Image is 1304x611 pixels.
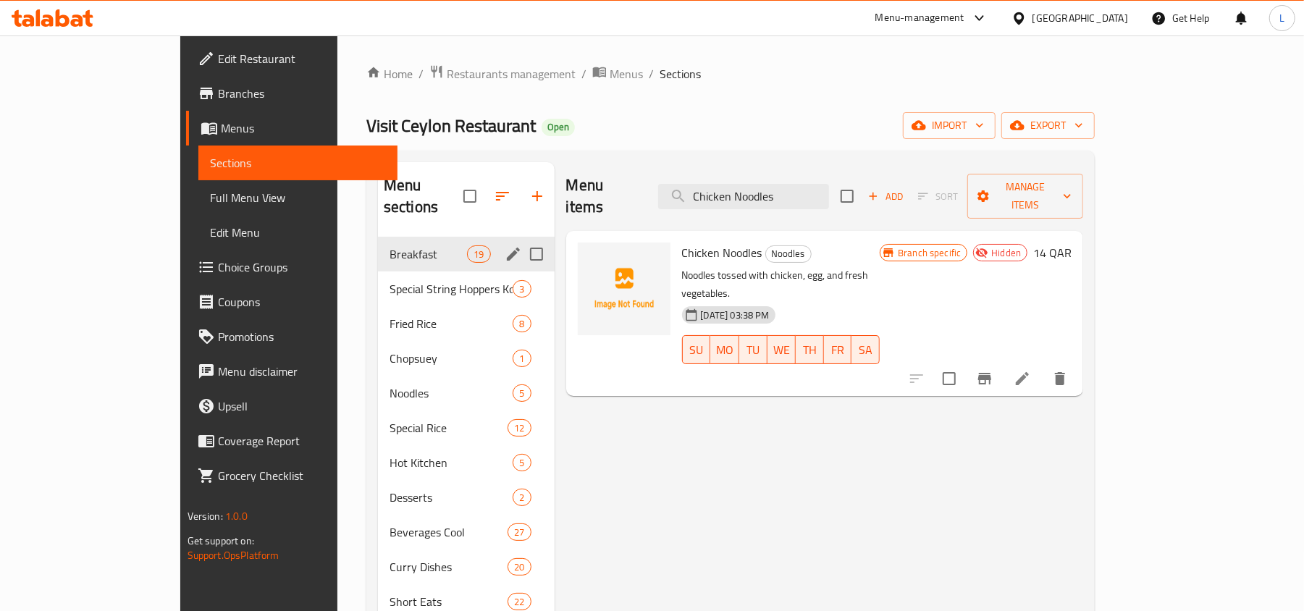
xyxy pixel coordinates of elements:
[198,215,398,250] a: Edit Menu
[767,335,796,364] button: WE
[766,245,811,262] span: Noodles
[1279,10,1284,26] span: L
[188,546,279,565] a: Support.OpsPlatform
[513,489,531,506] div: items
[186,41,398,76] a: Edit Restaurant
[682,266,880,303] p: Noodles tossed with chicken, egg, and fresh vegetables.
[221,119,387,137] span: Menus
[682,242,762,264] span: Chicken Noodles
[1001,112,1095,139] button: export
[378,237,555,271] div: Breakfast19edit
[716,340,733,361] span: MO
[186,424,398,458] a: Coverage Report
[378,376,555,410] div: Noodles5
[390,558,508,576] span: Curry Dishes
[765,245,812,263] div: Noodles
[447,65,576,83] span: Restaurants management
[892,246,967,260] span: Branch specific
[390,419,508,437] span: Special Rice
[508,560,530,574] span: 20
[378,549,555,584] div: Curry Dishes20
[390,245,467,263] span: Breakfast
[218,293,387,311] span: Coupons
[186,250,398,285] a: Choice Groups
[851,335,880,364] button: SA
[366,109,536,142] span: Visit Ceylon Restaurant
[660,65,701,83] span: Sections
[366,64,1095,83] nav: breadcrumb
[513,454,531,471] div: items
[658,184,829,209] input: search
[186,111,398,146] a: Menus
[513,456,530,470] span: 5
[378,410,555,445] div: Special Rice12
[198,146,398,180] a: Sections
[857,340,874,361] span: SA
[508,419,531,437] div: items
[390,315,513,332] span: Fried Rice
[218,397,387,415] span: Upsell
[218,432,387,450] span: Coverage Report
[520,179,555,214] button: Add section
[1032,10,1128,26] div: [GEOGRAPHIC_DATA]
[455,181,485,211] span: Select all sections
[909,185,967,208] span: Select section first
[985,246,1027,260] span: Hidden
[824,335,852,364] button: FR
[830,340,846,361] span: FR
[390,593,508,610] div: Short Eats
[745,340,762,361] span: TU
[914,117,984,135] span: import
[689,340,705,361] span: SU
[418,65,424,83] li: /
[513,280,531,298] div: items
[186,354,398,389] a: Menu disclaimer
[390,350,513,367] span: Chopsuey
[218,328,387,345] span: Promotions
[542,119,575,136] div: Open
[934,363,964,394] span: Select to update
[542,121,575,133] span: Open
[384,174,463,218] h2: Menu sections
[390,454,513,471] span: Hot Kitchen
[186,319,398,354] a: Promotions
[390,489,513,506] span: Desserts
[1033,243,1072,263] h6: 14 QAR
[508,526,530,539] span: 27
[875,9,964,27] div: Menu-management
[502,243,524,265] button: edit
[210,224,387,241] span: Edit Menu
[513,384,531,402] div: items
[802,340,818,361] span: TH
[188,531,254,550] span: Get support on:
[188,507,223,526] span: Version:
[378,480,555,515] div: Desserts2
[468,248,489,261] span: 19
[979,178,1072,214] span: Manage items
[967,361,1002,396] button: Branch-specific-item
[390,280,513,298] span: Special String Hoppers Koththu
[390,523,508,541] div: Beverages Cool
[390,384,513,402] span: Noodles
[1013,117,1083,135] span: export
[903,112,996,139] button: import
[225,507,248,526] span: 1.0.0
[378,306,555,341] div: Fried Rice8
[186,285,398,319] a: Coupons
[832,181,862,211] span: Select section
[508,523,531,541] div: items
[508,558,531,576] div: items
[862,185,909,208] button: Add
[186,389,398,424] a: Upsell
[513,317,530,331] span: 8
[1043,361,1077,396] button: delete
[508,593,531,610] div: items
[218,467,387,484] span: Grocery Checklist
[508,595,530,609] span: 22
[210,154,387,172] span: Sections
[862,185,909,208] span: Add item
[218,85,387,102] span: Branches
